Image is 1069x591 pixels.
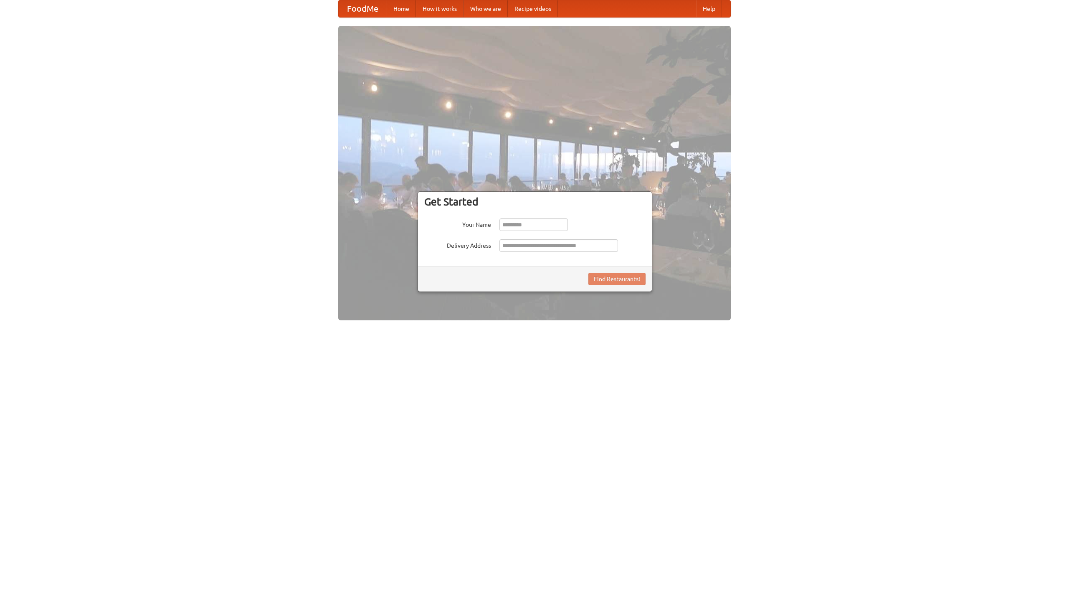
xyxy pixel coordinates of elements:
a: FoodMe [339,0,387,17]
a: Who we are [464,0,508,17]
h3: Get Started [424,195,646,208]
button: Find Restaurants! [588,273,646,285]
a: Recipe videos [508,0,558,17]
label: Your Name [424,218,491,229]
a: How it works [416,0,464,17]
a: Home [387,0,416,17]
a: Help [696,0,722,17]
label: Delivery Address [424,239,491,250]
